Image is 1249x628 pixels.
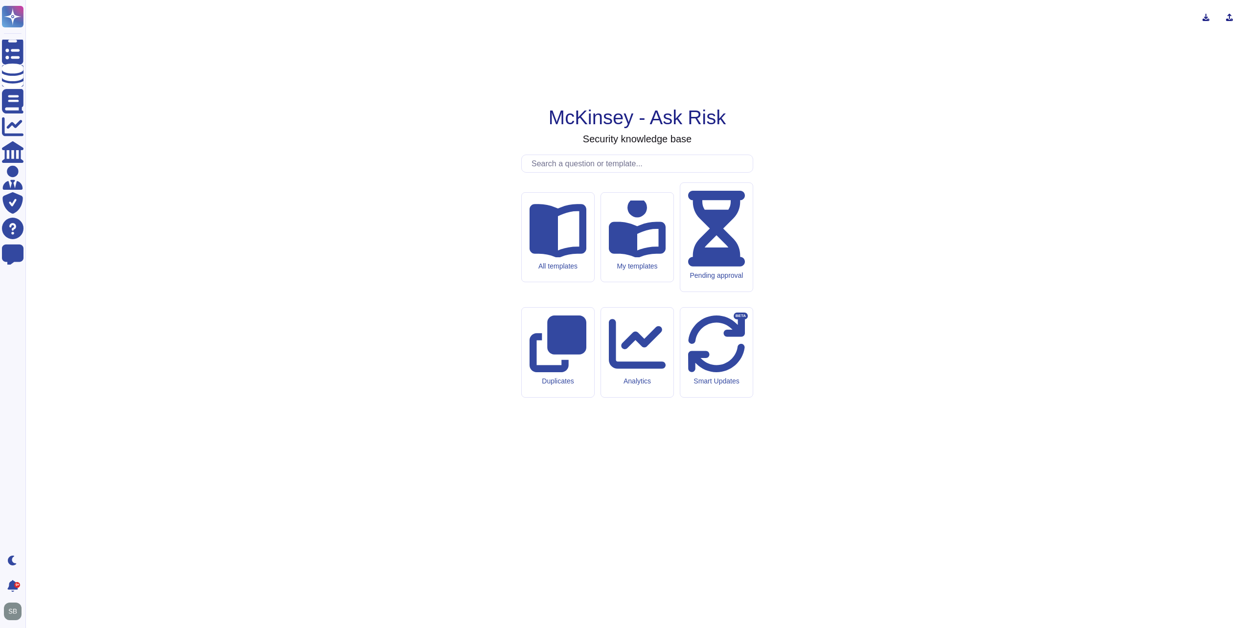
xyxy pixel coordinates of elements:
div: Pending approval [688,271,745,280]
div: BETA [734,313,748,319]
div: All templates [530,262,586,270]
h1: McKinsey - Ask Risk [549,106,726,129]
input: Search a question or template... [527,155,753,172]
button: user [2,601,28,622]
div: Duplicates [530,377,586,385]
div: 9+ [14,582,20,588]
div: My templates [609,262,666,270]
img: user [4,603,22,620]
div: Analytics [609,377,666,385]
div: Smart Updates [688,377,745,385]
h3: Security knowledge base [583,133,692,145]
